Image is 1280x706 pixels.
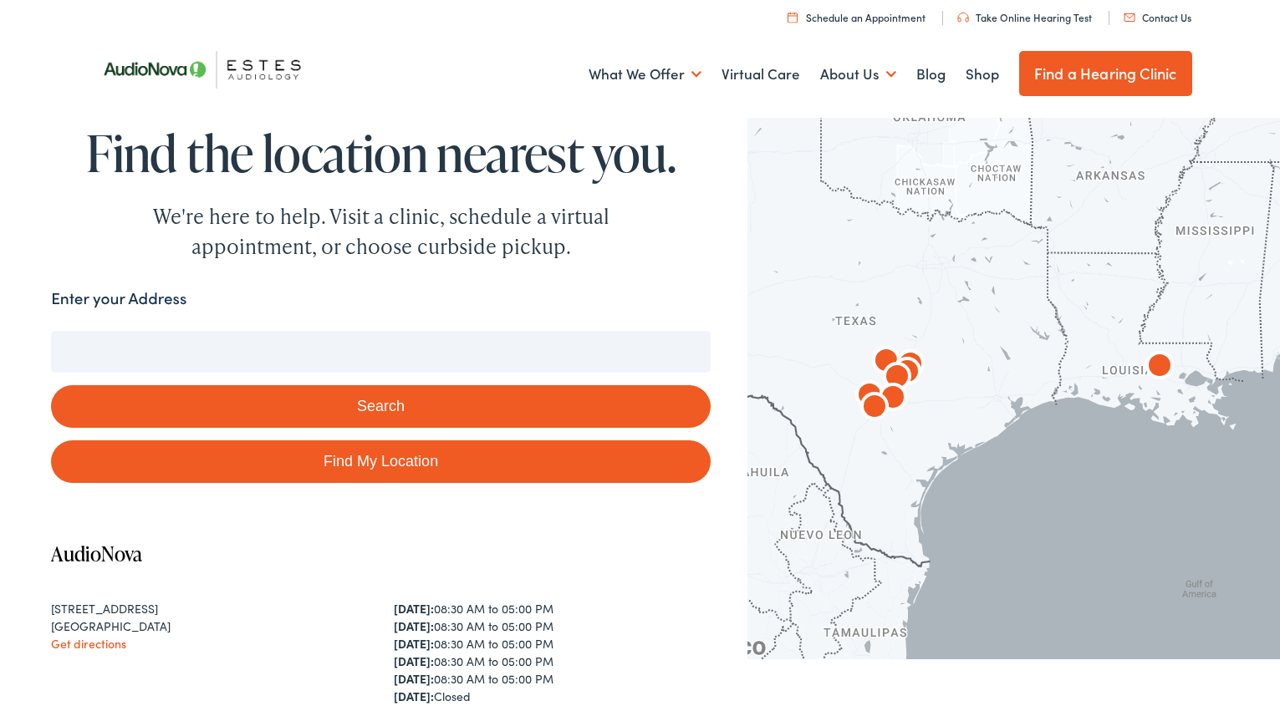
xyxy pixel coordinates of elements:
strong: [DATE]: [394,653,434,669]
a: Shop [966,43,999,105]
a: AudioNova [51,540,142,567]
a: Find My Location [51,440,711,483]
div: AudioNova [890,346,931,386]
div: [GEOGRAPHIC_DATA] [51,617,368,635]
input: Enter your address or zip code [51,331,711,373]
div: AudioNova [877,358,917,399]
div: AudioNova [1140,348,1180,388]
h1: Find the location nearest you. [51,125,711,180]
div: AudioNova [887,353,927,394]
strong: [DATE]: [394,600,434,617]
a: What We Offer [589,43,701,105]
img: utility icon [957,13,969,23]
img: utility icon [1124,13,1135,22]
strong: [DATE]: [394,635,434,652]
strong: [DATE]: [394,617,434,634]
img: utility icon [788,12,798,23]
a: About Us [820,43,896,105]
div: AudioNova [866,343,906,383]
button: Search [51,385,711,428]
strong: [DATE]: [394,670,434,687]
div: AudioNova [849,377,890,417]
a: Blog [916,43,946,105]
a: Virtual Care [722,43,800,105]
div: AudioNova [873,379,913,419]
div: [STREET_ADDRESS] [51,600,368,617]
label: Enter your Address [51,287,186,311]
a: Get directions [51,635,126,652]
a: Contact Us [1124,10,1191,24]
a: Find a Hearing Clinic [1019,51,1192,96]
div: We're here to help. Visit a clinic, schedule a virtual appointment, or choose curbside pickup. [114,201,649,262]
a: Take Online Hearing Test [957,10,1092,24]
a: Schedule an Appointment [788,10,926,24]
div: AudioNova [854,389,895,429]
strong: [DATE]: [394,688,434,704]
